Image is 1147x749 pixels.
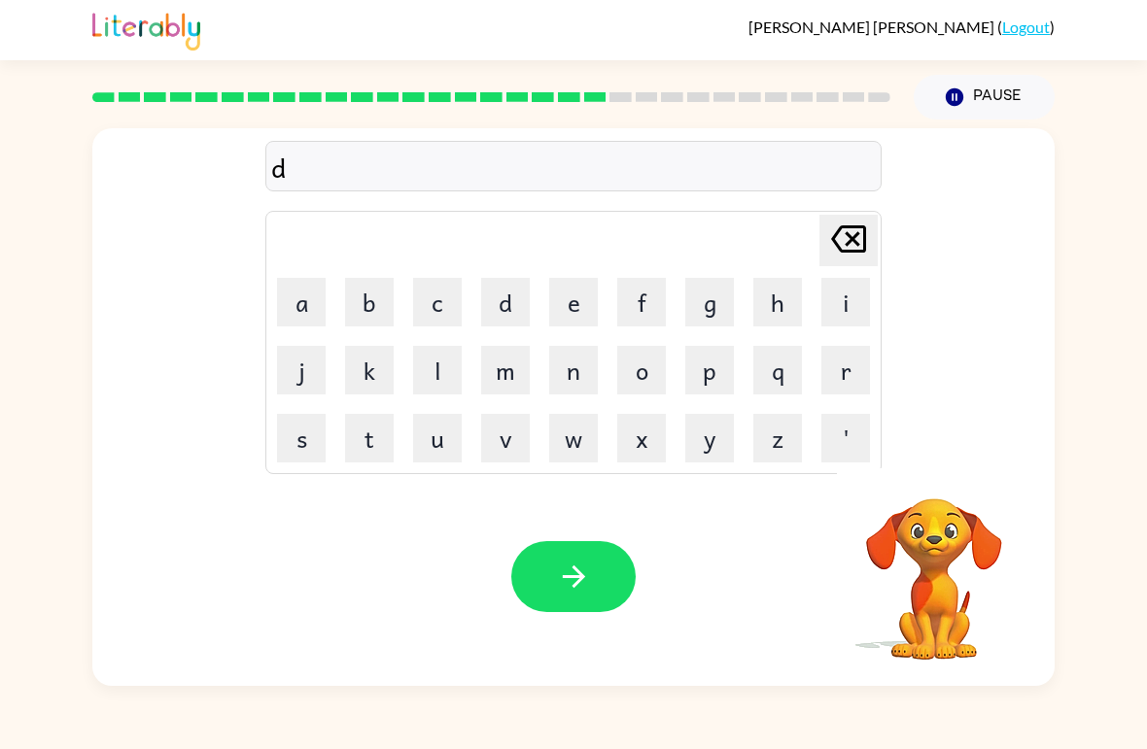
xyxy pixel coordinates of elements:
[821,346,870,394] button: r
[481,414,530,462] button: v
[481,346,530,394] button: m
[685,278,734,326] button: g
[617,346,666,394] button: o
[345,346,394,394] button: k
[413,278,462,326] button: c
[549,414,598,462] button: w
[345,278,394,326] button: b
[413,346,462,394] button: l
[277,414,326,462] button: s
[481,278,530,326] button: d
[748,17,1055,36] div: ( )
[617,278,666,326] button: f
[748,17,997,36] span: [PERSON_NAME] [PERSON_NAME]
[685,414,734,462] button: y
[345,414,394,462] button: t
[753,278,802,326] button: h
[1002,17,1050,36] a: Logout
[271,147,876,187] div: d
[277,278,326,326] button: a
[413,414,462,462] button: u
[685,346,734,394] button: p
[837,468,1031,663] video: Your browser must support playing .mp4 files to use Literably. Please try using another browser.
[277,346,326,394] button: j
[549,346,598,394] button: n
[753,346,802,394] button: q
[92,8,200,51] img: Literably
[549,278,598,326] button: e
[753,414,802,462] button: z
[617,414,666,462] button: x
[821,414,870,462] button: '
[821,278,870,326] button: i
[914,75,1055,119] button: Pause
